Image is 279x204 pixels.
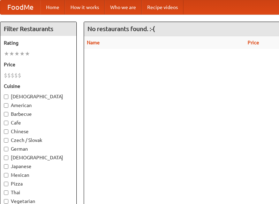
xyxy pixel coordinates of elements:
label: Japanese [4,163,73,170]
label: Mexican [4,172,73,179]
input: Mexican [4,173,8,177]
label: German [4,145,73,152]
label: Cafe [4,119,73,126]
a: FoodMe [0,0,40,14]
li: ★ [14,50,20,58]
a: Who we are [105,0,142,14]
input: Czech / Slovak [4,138,8,143]
a: Recipe videos [142,0,183,14]
label: Pizza [4,180,73,187]
input: Chinese [4,129,8,134]
label: American [4,102,73,109]
a: How it works [65,0,105,14]
li: ★ [20,50,25,58]
li: ★ [25,50,30,58]
h5: Cuisine [4,83,73,90]
li: $ [4,71,7,79]
input: German [4,147,8,151]
li: $ [18,71,21,79]
input: Barbecue [4,112,8,116]
input: Cafe [4,121,8,125]
label: [DEMOGRAPHIC_DATA] [4,154,73,161]
label: Chinese [4,128,73,135]
label: Czech / Slovak [4,137,73,144]
li: ★ [4,50,9,58]
h5: Rating [4,39,73,46]
li: $ [14,71,18,79]
input: [DEMOGRAPHIC_DATA] [4,156,8,160]
li: ★ [9,50,14,58]
label: Barbecue [4,111,73,118]
li: $ [7,71,11,79]
h4: Filter Restaurants [0,22,76,36]
ng-pluralize: No restaurants found. :-( [88,25,155,32]
label: Thai [4,189,73,196]
input: [DEMOGRAPHIC_DATA] [4,95,8,99]
input: Thai [4,190,8,195]
input: Japanese [4,164,8,169]
input: Vegetarian [4,199,8,204]
input: American [4,103,8,108]
a: Home [40,0,65,14]
h5: Price [4,61,73,68]
label: [DEMOGRAPHIC_DATA] [4,93,73,100]
a: Price [248,40,259,45]
a: Name [87,40,100,45]
li: $ [11,71,14,79]
input: Pizza [4,182,8,186]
